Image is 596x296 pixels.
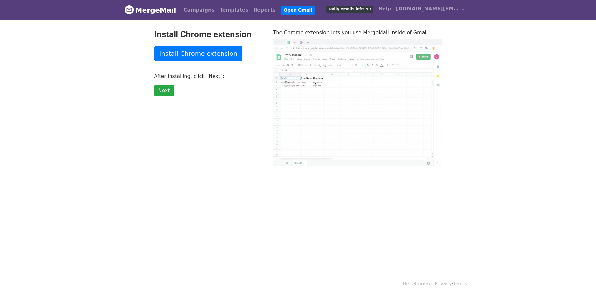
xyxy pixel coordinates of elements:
a: Campaigns [181,4,217,16]
h2: Install Chrome extension [154,29,264,40]
p: After installing, click "Next": [154,73,264,80]
a: [DOMAIN_NAME][EMAIL_ADDRESS][DOMAIN_NAME] [394,3,467,17]
span: Daily emails left: 50 [326,6,373,13]
img: MergeMail logo [125,5,134,14]
a: Daily emails left: 50 [324,3,375,15]
a: Contact [415,281,433,287]
a: Help [376,3,394,15]
span: [DOMAIN_NAME][EMAIL_ADDRESS][DOMAIN_NAME] [396,5,459,13]
a: Next [154,85,174,96]
a: Privacy [435,281,451,287]
p: The Chrome extension lets you use MergeMail inside of Gmail: [273,29,442,36]
a: Open Gmail [281,6,315,15]
a: Help [403,281,413,287]
a: Install Chrome extension [154,46,243,61]
a: Reports [251,4,278,16]
a: Terms [453,281,467,287]
a: MergeMail [125,3,176,17]
a: Templates [217,4,251,16]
